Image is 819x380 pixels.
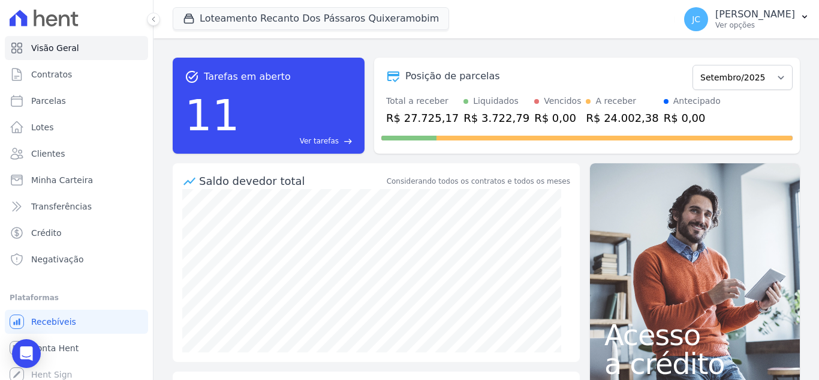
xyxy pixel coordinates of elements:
span: Transferências [31,201,92,213]
div: Antecipado [673,95,721,107]
a: Transferências [5,195,148,219]
div: R$ 27.725,17 [386,110,459,126]
div: R$ 3.722,79 [463,110,529,126]
div: Plataformas [10,291,143,305]
div: 11 [185,84,240,146]
a: Conta Hent [5,336,148,360]
div: R$ 0,00 [664,110,721,126]
a: Minha Carteira [5,168,148,192]
a: Lotes [5,115,148,139]
span: Acesso [604,321,785,349]
a: Recebíveis [5,310,148,334]
span: Negativação [31,253,84,265]
button: JC [PERSON_NAME] Ver opções [675,2,819,36]
p: Ver opções [715,20,795,30]
span: Contratos [31,68,72,80]
div: R$ 24.002,38 [586,110,658,126]
span: Visão Geral [31,42,79,54]
span: east [344,137,353,146]
span: task_alt [185,70,199,84]
div: Vencidos [544,95,581,107]
span: JC [692,15,700,23]
div: R$ 0,00 [534,110,581,126]
span: Clientes [31,148,65,160]
a: Negativação [5,247,148,271]
a: Clientes [5,142,148,166]
a: Visão Geral [5,36,148,60]
div: Considerando todos os contratos e todos os meses [387,176,570,187]
p: [PERSON_NAME] [715,8,795,20]
span: Ver tarefas [300,136,339,146]
span: a crédito [604,349,785,378]
button: Loteamento Recanto Dos Pássaros Quixeramobim [173,7,449,30]
div: Posição de parcelas [405,69,500,83]
div: Total a receber [386,95,459,107]
a: Parcelas [5,89,148,113]
div: Saldo devedor total [199,173,384,189]
span: Tarefas em aberto [204,70,291,84]
div: A receber [595,95,636,107]
a: Crédito [5,221,148,245]
span: Conta Hent [31,342,79,354]
span: Parcelas [31,95,66,107]
span: Crédito [31,227,62,239]
span: Recebíveis [31,316,76,328]
a: Ver tarefas east [245,136,353,146]
a: Contratos [5,62,148,86]
div: Open Intercom Messenger [12,339,41,368]
div: Liquidados [473,95,519,107]
span: Lotes [31,121,54,133]
span: Minha Carteira [31,174,93,186]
